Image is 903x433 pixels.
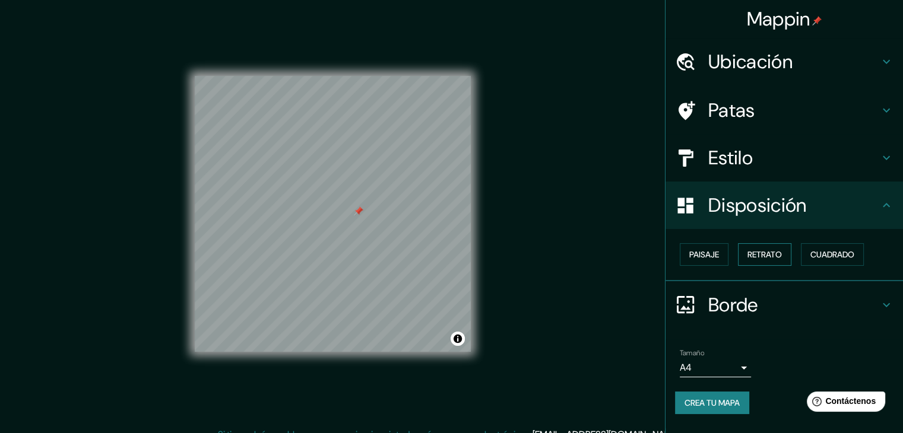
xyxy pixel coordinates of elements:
[675,391,749,414] button: Crea tu mapa
[708,193,806,218] font: Disposición
[680,361,692,374] font: A4
[666,38,903,85] div: Ubicación
[708,98,755,123] font: Patas
[680,348,704,358] font: Tamaño
[738,243,791,266] button: Retrato
[708,145,753,170] font: Estilo
[747,249,782,260] font: Retrato
[666,134,903,182] div: Estilo
[801,243,864,266] button: Cuadrado
[680,358,751,377] div: A4
[810,249,854,260] font: Cuadrado
[747,7,810,31] font: Mappin
[680,243,728,266] button: Paisaje
[812,16,822,26] img: pin-icon.png
[708,49,793,74] font: Ubicación
[797,387,890,420] iframe: Lanzador de widgets de ayuda
[666,182,903,229] div: Disposición
[195,76,471,352] canvas: Mapa
[689,249,719,260] font: Paisaje
[666,281,903,329] div: Borde
[451,332,465,346] button: Activar o desactivar atribución
[666,87,903,134] div: Patas
[708,292,758,317] font: Borde
[685,397,740,408] font: Crea tu mapa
